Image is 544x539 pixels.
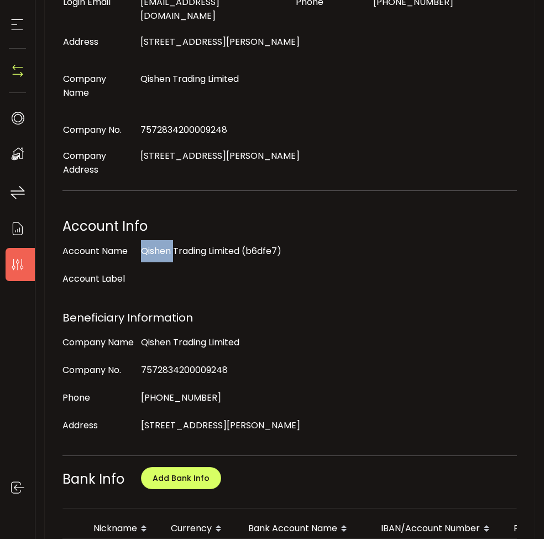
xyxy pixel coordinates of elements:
[153,473,210,484] span: Add Bank Info
[62,240,135,262] div: Account Name
[140,35,300,48] span: [STREET_ADDRESS][PERSON_NAME]
[62,470,124,488] span: Bank Info
[62,331,135,354] div: Company Name
[62,307,517,329] div: Beneficiary Information
[239,520,372,538] div: Bank Account Name
[63,149,106,176] span: Company Address
[162,520,239,538] div: Currency
[63,72,106,99] span: Company Name
[62,215,517,237] div: Account Info
[141,419,300,432] span: [STREET_ADDRESS][PERSON_NAME]
[63,35,98,48] span: Address
[141,336,239,349] span: Qishen Trading Limited
[372,520,505,538] div: IBAN/Account Number
[62,414,135,437] div: Address
[140,149,300,162] span: [STREET_ADDRESS][PERSON_NAME]
[62,387,135,409] div: Phone
[62,359,135,381] div: Company No.
[411,419,544,539] iframe: Chat Widget
[9,63,26,79] img: N4P5cjLOiQAAAABJRU5ErkJggg==
[141,391,221,404] span: [PHONE_NUMBER]
[140,72,239,85] span: Qishen Trading Limited
[63,123,122,136] span: Company No.
[141,245,281,257] span: Qishen Trading Limited (b6dfe7)
[85,520,162,538] div: Nickname
[140,123,227,136] span: 7572834200009248
[411,419,544,539] div: 聊天小工具
[141,364,228,376] span: 7572834200009248
[62,268,135,290] div: Account Label
[141,467,221,489] button: Add Bank Info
